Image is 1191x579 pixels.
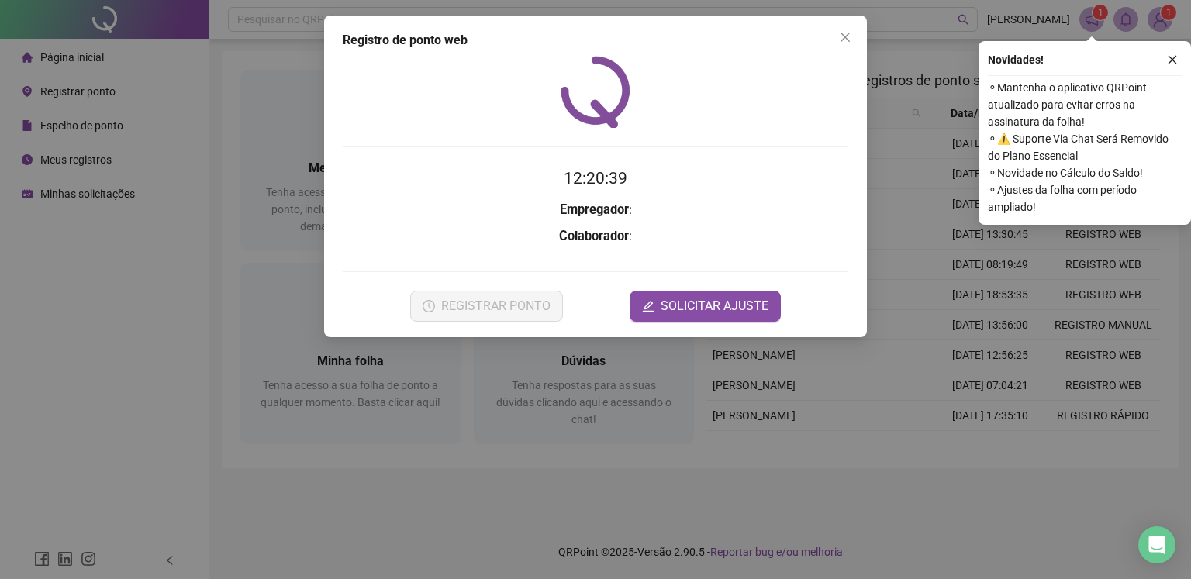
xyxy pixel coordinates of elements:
time: 12:20:39 [564,169,627,188]
button: editSOLICITAR AJUSTE [630,291,781,322]
strong: Colaborador [559,229,629,243]
span: Novidades ! [988,51,1044,68]
div: Registro de ponto web [343,31,848,50]
span: edit [642,300,654,312]
img: QRPoint [561,56,630,128]
span: close [839,31,851,43]
button: Close [833,25,858,50]
span: SOLICITAR AJUSTE [661,297,768,315]
span: close [1167,54,1178,65]
button: REGISTRAR PONTO [410,291,563,322]
h3: : [343,226,848,246]
span: ⚬ Mantenha o aplicativo QRPoint atualizado para evitar erros na assinatura da folha! [988,79,1182,130]
strong: Empregador [560,202,629,217]
span: ⚬ Ajustes da folha com período ampliado! [988,181,1182,215]
span: ⚬ Novidade no Cálculo do Saldo! [988,164,1182,181]
span: ⚬ ⚠️ Suporte Via Chat Será Removido do Plano Essencial [988,130,1182,164]
div: Open Intercom Messenger [1138,526,1175,563]
h3: : [343,200,848,220]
